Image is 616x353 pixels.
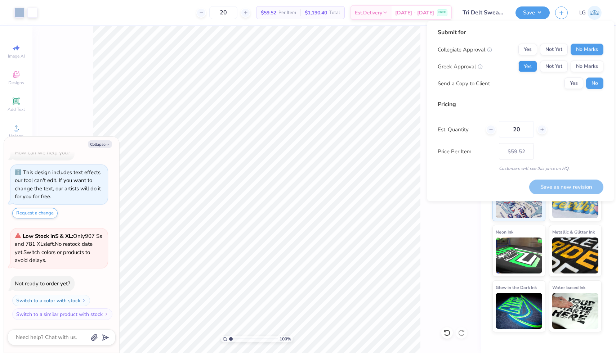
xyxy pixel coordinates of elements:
img: Metallic & Glitter Ink [552,237,599,273]
span: [DATE] - [DATE] [395,9,434,17]
span: Add Text [8,107,25,112]
span: $1,190.40 [305,9,327,17]
span: Image AI [8,53,25,59]
img: Lauren Gonzalvo [588,6,602,20]
label: Est. Quantity [438,125,481,133]
span: Designs [8,80,24,86]
div: Collegiate Approval [438,45,492,54]
div: How can we help you? [15,149,70,156]
span: Per Item [278,9,296,17]
div: Greek Approval [438,62,483,71]
span: LG [579,9,586,17]
span: FREE [438,10,446,15]
button: Save [515,6,550,19]
button: Yes [518,44,537,55]
span: No restock date yet. [15,240,93,256]
div: Pricing [438,100,603,109]
span: Water based Ink [552,284,585,291]
label: Price Per Item [438,147,494,155]
img: Glow in the Dark Ink [496,293,542,329]
span: Only 907 Ss and 781 XLs left. Switch colors or products to avoid delays. [15,232,102,264]
span: $59.52 [261,9,276,17]
div: Not ready to order yet? [15,280,70,287]
button: Yes [564,78,583,89]
input: – – [209,6,237,19]
div: Submit for [438,28,603,37]
span: Neon Ink [496,228,513,236]
img: Neon Ink [496,237,542,273]
div: This design includes text effects our tool can't edit. If you want to change the text, our artist... [15,169,101,200]
input: – – [499,121,534,138]
input: Untitled Design [457,5,510,20]
span: Glow in the Dark Ink [496,284,537,291]
button: Not Yet [540,44,568,55]
button: No Marks [571,44,603,55]
button: No Marks [571,61,603,72]
span: Upload [9,133,23,139]
button: Request a change [12,208,58,218]
span: 100 % [280,336,291,342]
img: Switch to a color with stock [82,298,86,303]
a: LG [579,6,602,20]
div: Customers will see this price on HQ. [438,165,603,172]
div: Send a Copy to Client [438,79,490,87]
span: Total [329,9,340,17]
button: Yes [518,61,537,72]
button: No [586,78,603,89]
img: Water based Ink [552,293,599,329]
span: Est. Delivery [355,9,382,17]
button: Switch to a color with stock [12,295,90,306]
button: Not Yet [540,61,568,72]
button: Switch to a similar product with stock [12,308,112,320]
strong: Low Stock in S & XL : [23,232,73,240]
span: Metallic & Glitter Ink [552,228,595,236]
button: Collapse [88,140,112,148]
img: Switch to a similar product with stock [104,312,108,316]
